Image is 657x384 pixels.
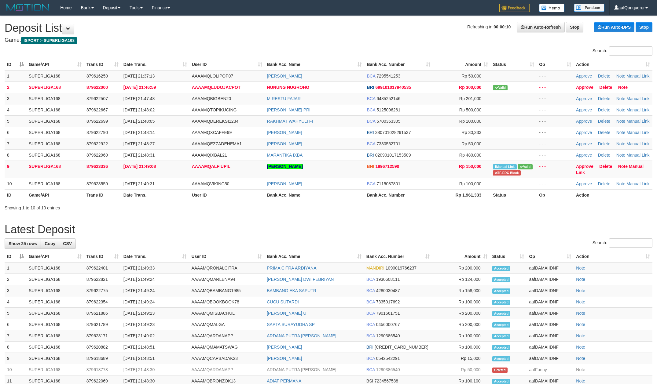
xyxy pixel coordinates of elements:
a: Manual Link [626,96,650,101]
span: Rp 480,000 [459,153,481,158]
a: Note [576,333,585,338]
span: 879622667 [86,107,108,112]
span: Rp 100,000 [459,119,481,124]
td: Rp 200,000 [432,308,490,319]
td: SUPERLIGA168 [26,330,84,342]
span: Copy 4280030487 to clipboard [376,288,400,293]
a: Note [618,164,628,169]
td: aafDAMAIIDNF [527,274,574,285]
a: Note [576,277,585,282]
a: Note [616,181,626,186]
th: Date Trans. [121,189,189,201]
span: BCA [367,107,375,112]
td: SUPERLIGA168 [26,178,84,189]
th: User ID: activate to sort column ascending [189,251,264,262]
span: [DATE] 21:49:08 [123,164,156,169]
th: Op [537,189,574,201]
a: Delete [598,153,610,158]
a: Manual Link [626,181,650,186]
td: aafDAMAIIDNF [527,308,574,319]
th: Bank Acc. Number [364,189,433,201]
span: 879622960 [86,153,108,158]
span: Copy 1290386540 to clipboard [376,333,400,338]
td: 8 [5,342,26,353]
td: 5 [5,308,26,319]
td: AAAAMQBOOKBOOK78 [189,296,264,308]
span: Accepted [492,266,511,271]
span: AAAAMQVIKING50 [192,181,229,186]
span: Copy 5700353305 to clipboard [376,119,400,124]
span: Copy 1090019766237 to clipboard [386,266,417,270]
td: 879622354 [84,296,121,308]
a: ARDANA PUTRA [PERSON_NAME] [267,367,336,372]
span: 879622699 [86,119,108,124]
span: Valid transaction [518,164,532,169]
span: Show 25 rows [9,241,37,246]
a: Delete [598,181,610,186]
a: Delete [599,164,612,169]
a: Note [576,322,585,327]
div: Showing 1 to 10 of 10 entries [5,202,269,211]
td: aafDAMAIIDNF [527,342,574,353]
td: 2 [5,274,26,285]
span: AAAAMQALFIUPIL [192,164,230,169]
img: panduan.png [574,4,604,12]
td: Rp 100,000 [432,342,490,353]
td: SUPERLIGA168 [26,138,84,149]
span: Copy 6485252146 to clipboard [376,96,400,101]
span: 879622922 [86,141,108,146]
th: Date Trans.: activate to sort column ascending [121,251,189,262]
td: aafDAMAIIDNF [527,296,574,308]
span: Copy 380701028291537 to clipboard [375,130,411,135]
span: AAAAMQXCAFFE99 [192,130,232,135]
a: Manual Link [626,119,650,124]
a: RAKHMAT WAHYULI FI [267,119,313,124]
span: Rp 150,000 [459,164,481,169]
td: AAAAMQBAMBANG1985 [189,285,264,296]
td: [DATE] 21:49:24 [121,274,189,285]
td: 6 [5,319,26,330]
th: Amount: activate to sort column ascending [432,251,490,262]
td: 3 [5,93,26,104]
td: 7 [5,138,26,149]
th: ID [5,189,26,201]
td: AAAAMQARDANAPP [189,330,264,342]
td: SUPERLIGA168 [26,104,84,115]
th: Trans ID: activate to sort column ascending [84,59,121,70]
td: 879622775 [84,285,121,296]
th: Game/API: activate to sort column ascending [26,251,84,262]
a: [PERSON_NAME] U [267,311,306,316]
td: [DATE] 21:49:02 [121,330,189,342]
td: 5 [5,115,26,127]
td: - - - [537,104,574,115]
th: Op: activate to sort column ascending [537,59,574,70]
a: Note [616,130,626,135]
a: Note [576,299,585,304]
td: SUPERLIGA168 [26,149,84,161]
td: SUPERLIGA168 [26,342,84,353]
img: Feedback.jpg [499,4,530,12]
span: AAAAMQLOLIPOP07 [192,74,233,78]
span: Copy [45,241,55,246]
h1: Latest Deposit [5,223,652,236]
a: [PERSON_NAME] DWI FEBRIYAN [267,277,334,282]
a: Approve [576,153,592,158]
span: [DATE] 21:47:48 [123,96,155,101]
span: Rp 201,000 [459,96,481,101]
td: AAAAMQMALGA [189,319,264,330]
span: Rp 100,000 [459,181,481,186]
a: Note [616,141,626,146]
span: BCA [367,96,375,101]
a: Stop [636,22,652,32]
strong: 00:00:10 [494,24,511,29]
td: 879623171 [84,330,121,342]
span: Accepted [492,288,511,294]
a: Delete [599,85,612,90]
a: NUNUNG NUGROHO [267,85,309,90]
td: 879621886 [84,308,121,319]
td: 879622401 [84,262,121,274]
span: Manually Linked [493,164,516,169]
td: 4 [5,296,26,308]
span: Valid transaction [493,85,508,90]
span: Copy 5125096261 to clipboard [376,107,400,112]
